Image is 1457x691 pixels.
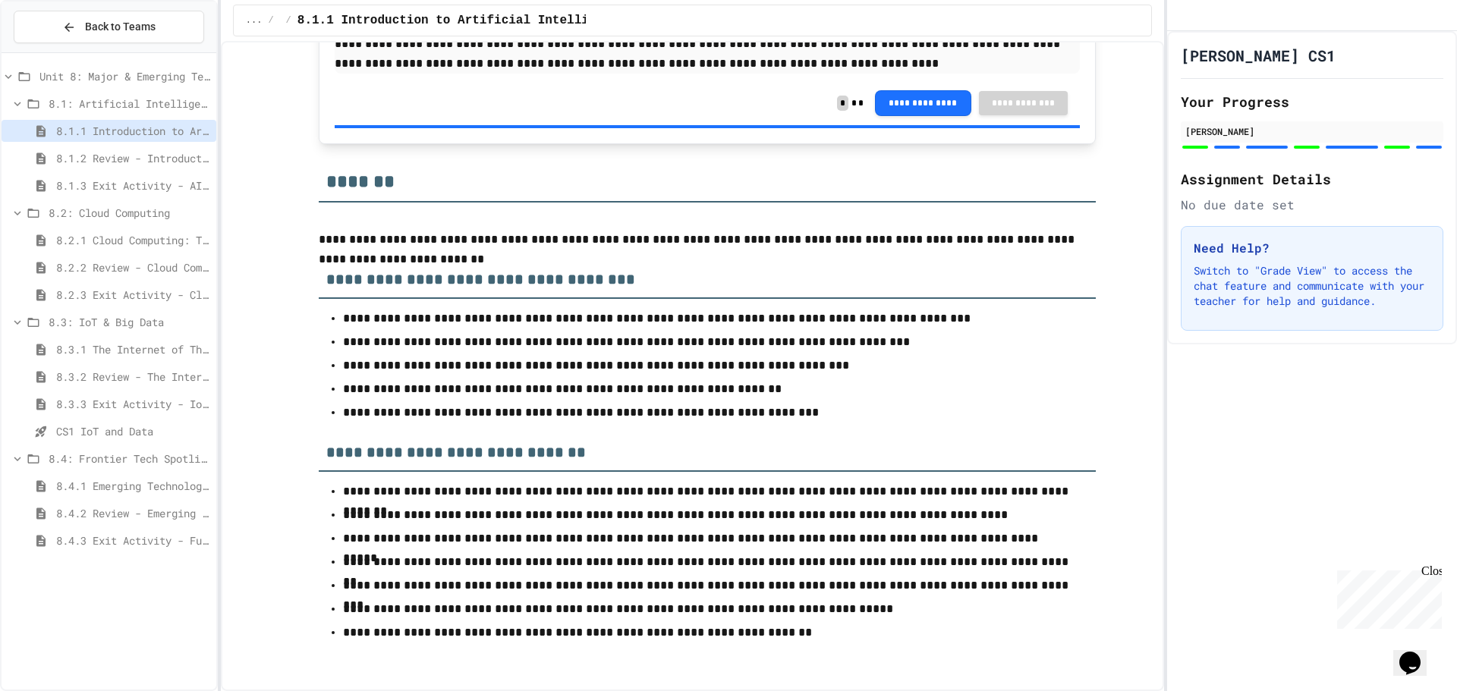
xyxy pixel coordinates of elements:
[1181,168,1443,190] h2: Assignment Details
[297,11,625,30] span: 8.1.1 Introduction to Artificial Intelligence
[56,150,210,166] span: 8.1.2 Review - Introduction to Artificial Intelligence
[1194,263,1430,309] p: Switch to "Grade View" to access the chat feature and communicate with your teacher for help and ...
[56,177,210,193] span: 8.1.3 Exit Activity - AI Detective
[49,96,210,112] span: 8.1: Artificial Intelligence Basics
[49,314,210,330] span: 8.3: IoT & Big Data
[49,205,210,221] span: 8.2: Cloud Computing
[1185,124,1439,138] div: [PERSON_NAME]
[56,287,210,303] span: 8.2.3 Exit Activity - Cloud Service Detective
[268,14,273,27] span: /
[1181,91,1443,112] h2: Your Progress
[14,11,204,43] button: Back to Teams
[286,14,291,27] span: /
[1331,564,1442,629] iframe: chat widget
[56,423,210,439] span: CS1 IoT and Data
[1181,45,1336,66] h1: [PERSON_NAME] CS1
[56,532,210,548] span: 8.4.3 Exit Activity - Future Tech Challenge
[39,68,210,84] span: Unit 8: Major & Emerging Technologies
[56,123,210,139] span: 8.1.1 Introduction to Artificial Intelligence
[1194,239,1430,257] h3: Need Help?
[85,19,156,35] span: Back to Teams
[56,396,210,412] span: 8.3.3 Exit Activity - IoT Data Detective Challenge
[56,259,210,275] span: 8.2.2 Review - Cloud Computing
[6,6,105,96] div: Chat with us now!Close
[1181,196,1443,214] div: No due date set
[56,478,210,494] span: 8.4.1 Emerging Technologies: Shaping Our Digital Future
[56,505,210,521] span: 8.4.2 Review - Emerging Technologies: Shaping Our Digital Future
[1393,630,1442,676] iframe: chat widget
[246,14,263,27] span: ...
[49,451,210,466] span: 8.4: Frontier Tech Spotlight
[56,369,210,385] span: 8.3.2 Review - The Internet of Things and Big Data
[56,232,210,248] span: 8.2.1 Cloud Computing: Transforming the Digital World
[56,341,210,357] span: 8.3.1 The Internet of Things and Big Data: Our Connected Digital World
